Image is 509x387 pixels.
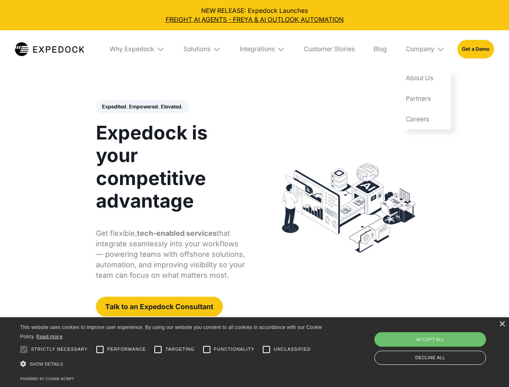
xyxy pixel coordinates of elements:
a: Powered by cookie-script [20,377,74,381]
div: Integrations [240,45,275,53]
div: Why Expedock [103,30,171,68]
div: Solutions [183,45,210,53]
a: FREIGHT AI AGENTS - FREYA & AI OUTLOOK AUTOMATION [6,15,503,24]
span: Show details [29,362,63,366]
a: Blog [367,30,393,68]
div: Show details [20,359,325,370]
div: Why Expedock [110,45,154,53]
a: About Us [399,68,451,89]
div: Integrations [233,30,291,68]
p: Get flexible, that integrate seamlessly into your workflows — powering teams with offshore soluti... [96,228,245,281]
a: Talk to an Expedock Consultant [96,297,223,316]
div: Company [406,45,434,53]
span: Performance [107,346,146,353]
a: Partners [399,89,451,109]
a: Get a Demo [457,40,494,58]
h1: Expedock is your competitive advantage [96,121,245,212]
span: Targeting [165,346,194,353]
span: Unclassified [274,346,311,353]
span: Functionality [214,346,254,353]
span: Strictly necessary [31,346,88,353]
strong: tech-enabled services [137,229,217,237]
a: Customer Stories [297,30,361,68]
div: NEW RELEASE: Expedock Launches [6,6,503,24]
iframe: Chat Widget [375,300,509,387]
div: Solutions [177,30,227,68]
a: Careers [399,109,451,129]
a: Read more [36,333,62,339]
div: Company [399,30,451,68]
nav: Company [399,68,451,129]
span: This website uses cookies to improve user experience. By using our website you consent to all coo... [20,325,322,339]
